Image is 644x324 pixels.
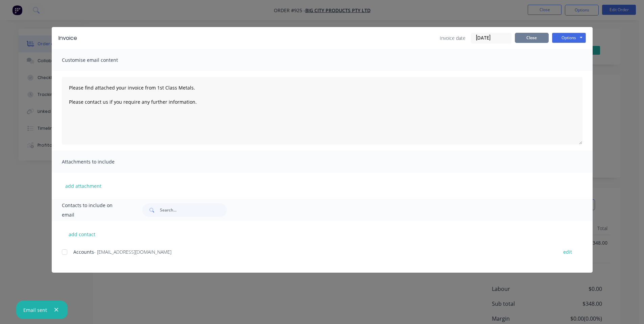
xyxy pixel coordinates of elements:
button: add attachment [62,181,105,191]
div: Invoice [58,34,77,42]
span: Contacts to include on email [62,201,126,220]
button: add contact [62,229,102,239]
span: Invoice date [440,34,466,42]
span: Customise email content [62,55,136,65]
button: Close [515,33,549,43]
div: Email sent [23,306,47,314]
button: Options [552,33,586,43]
textarea: Please find attached your invoice from 1st Class Metals. Please contact us if you require any fur... [62,77,582,145]
button: edit [559,247,576,256]
span: - [EMAIL_ADDRESS][DOMAIN_NAME] [94,249,171,255]
span: Accounts [73,249,94,255]
span: Attachments to include [62,157,136,167]
input: Search... [160,203,227,217]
